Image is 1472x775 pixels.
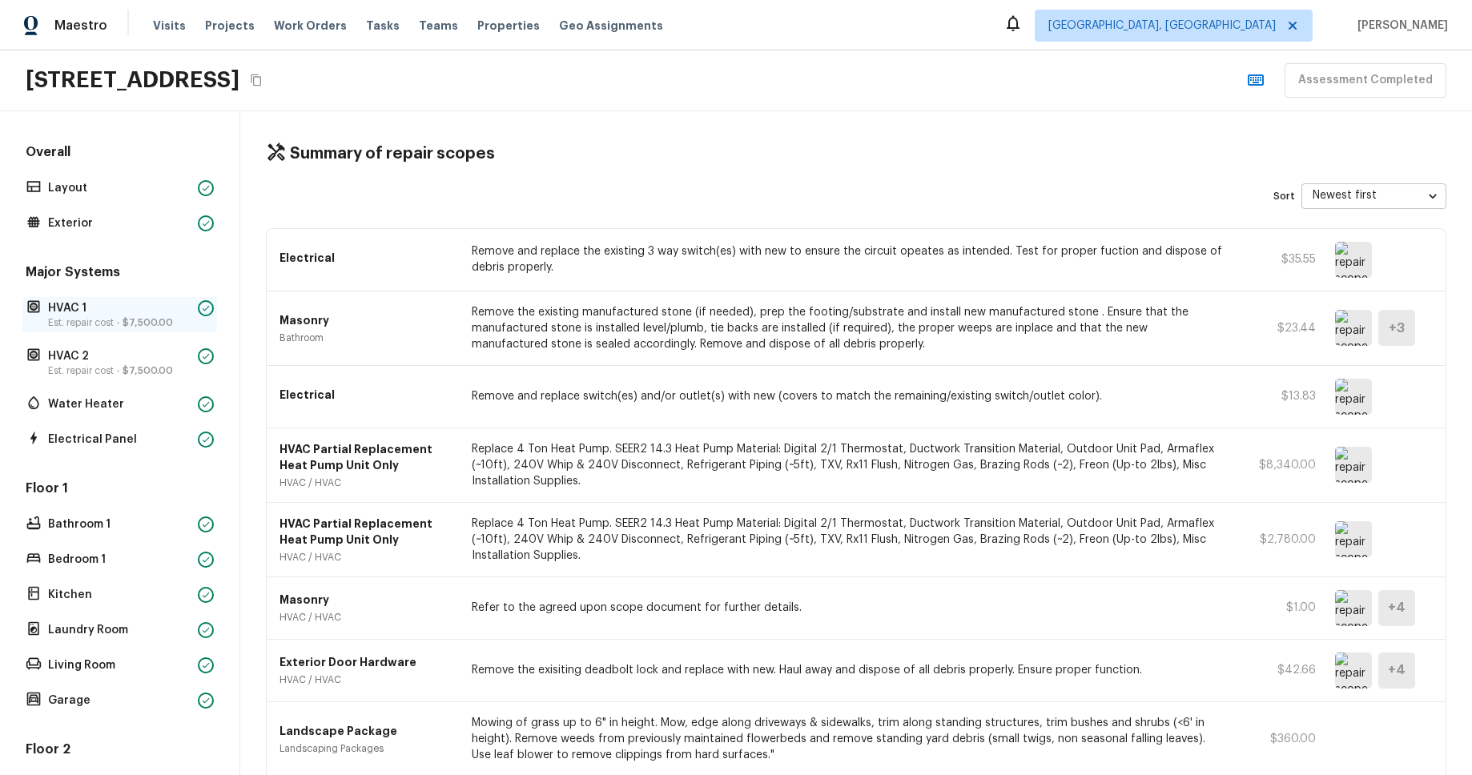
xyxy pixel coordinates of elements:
[472,304,1225,352] p: Remove the existing manufactured stone (if needed), prep the footing/substrate and install new ma...
[366,20,400,31] span: Tasks
[280,516,452,548] p: HVAC Partial Replacement Heat Pump Unit Only
[472,388,1225,404] p: Remove and replace switch(es) and/or outlet(s) with new (covers to match the remaining/existing s...
[1244,731,1316,747] p: $360.00
[54,18,107,34] span: Maestro
[280,742,452,755] p: Landscaping Packages
[1273,190,1295,203] p: Sort
[123,366,173,375] span: $7,500.00
[48,215,191,231] p: Exterior
[48,432,191,448] p: Electrical Panel
[26,66,239,94] h2: [STREET_ADDRESS]
[290,143,495,164] h4: Summary of repair scopes
[280,387,452,403] p: Electrical
[1244,600,1316,616] p: $1.00
[1244,662,1316,678] p: $42.66
[472,662,1225,678] p: Remove the exisiting deadbolt lock and replace with new. Haul away and dispose of all debris prop...
[1244,457,1316,473] p: $8,340.00
[1388,599,1406,616] h5: + 4
[153,18,186,34] span: Visits
[472,516,1225,564] p: Replace 4 Ton Heat Pump. SEER2 14.3 Heat Pump Material: Digital 2/1 Thermostat, Ductwork Transiti...
[1048,18,1276,34] span: [GEOGRAPHIC_DATA], [GEOGRAPHIC_DATA]
[1244,388,1316,404] p: $13.83
[472,715,1225,763] p: Mowing of grass up to 6" in height. Mow, edge along driveways & sidewalks, trim along standing st...
[1335,447,1372,483] img: repair scope asset
[1389,319,1405,337] h5: + 3
[280,312,452,328] p: Masonry
[472,441,1225,489] p: Replace 4 Ton Heat Pump. SEER2 14.3 Heat Pump Material: Digital 2/1 Thermostat, Ductwork Transiti...
[419,18,458,34] span: Teams
[280,654,452,670] p: Exterior Door Hardware
[1335,521,1372,557] img: repair scope asset
[123,318,173,327] span: $7,500.00
[280,476,452,489] p: HVAC / HVAC
[559,18,663,34] span: Geo Assignments
[280,673,452,686] p: HVAC / HVAC
[22,143,217,164] h5: Overall
[1388,661,1406,679] h5: + 4
[280,441,452,473] p: HVAC Partial Replacement Heat Pump Unit Only
[48,516,191,532] p: Bathroom 1
[280,723,452,739] p: Landscape Package
[280,592,452,608] p: Masonry
[1301,175,1446,217] div: Newest first
[22,480,217,500] h5: Floor 1
[1351,18,1448,34] span: [PERSON_NAME]
[1244,532,1316,548] p: $2,780.00
[48,364,191,377] p: Est. repair cost -
[274,18,347,34] span: Work Orders
[472,600,1225,616] p: Refer to the agreed upon scope document for further details.
[246,70,267,90] button: Copy Address
[280,331,452,344] p: Bathroom
[472,243,1225,275] p: Remove and replace the existing 3 way switch(es) with new to ensure the circuit opeates as intend...
[1335,242,1372,278] img: repair scope asset
[477,18,540,34] span: Properties
[48,552,191,568] p: Bedroom 1
[205,18,255,34] span: Projects
[48,693,191,709] p: Garage
[48,622,191,638] p: Laundry Room
[1335,310,1372,346] img: repair scope asset
[48,300,191,316] p: HVAC 1
[48,348,191,364] p: HVAC 2
[48,180,191,196] p: Layout
[280,551,452,564] p: HVAC / HVAC
[1244,320,1316,336] p: $23.44
[48,316,191,329] p: Est. repair cost -
[280,250,452,266] p: Electrical
[280,611,452,624] p: HVAC / HVAC
[1244,251,1316,267] p: $35.55
[1335,379,1372,415] img: repair scope asset
[48,657,191,673] p: Living Room
[48,396,191,412] p: Water Heater
[22,263,217,284] h5: Major Systems
[22,741,217,761] h5: Floor 2
[48,587,191,603] p: Kitchen
[1335,590,1372,626] img: repair scope asset
[1335,653,1372,689] img: repair scope asset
